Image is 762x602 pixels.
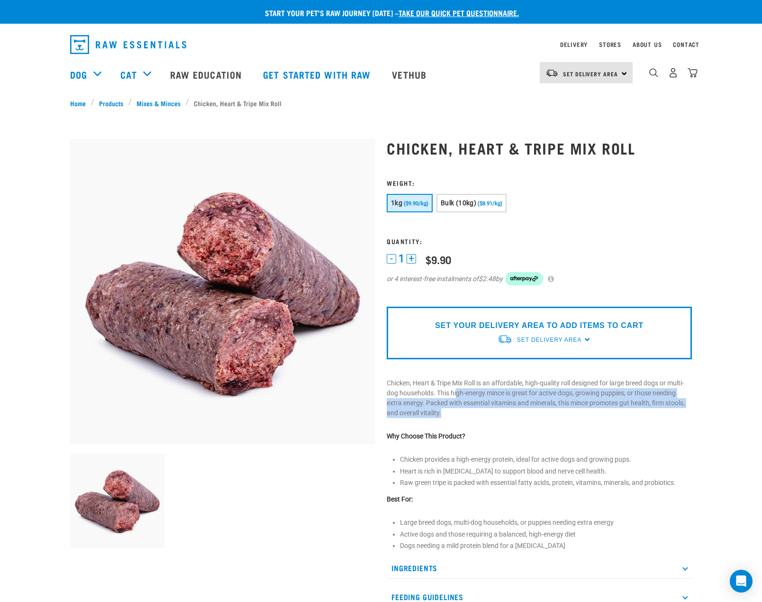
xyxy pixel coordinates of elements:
[649,68,658,77] img: home-icon-1@2x.png
[387,179,692,186] h3: Weight:
[633,43,662,46] a: About Us
[120,67,136,82] a: Cat
[730,570,753,593] div: Open Intercom Messenger
[387,139,692,156] h1: Chicken, Heart & Tripe Mix Roll
[94,98,128,108] a: Products
[387,237,692,245] h3: Quantity:
[132,98,186,108] a: Mixes & Minces
[560,43,588,46] a: Delivery
[435,320,643,331] p: SET YOUR DELIVERY AREA TO ADD ITEMS TO CART
[426,254,451,265] div: $9.90
[668,68,678,78] img: user.png
[70,98,692,108] nav: breadcrumbs
[400,529,692,539] li: Active dogs and those requiring a balanced, high-energy diet
[479,274,496,284] span: $2.48
[70,67,87,82] a: Dog
[441,199,476,207] span: Bulk (10kg)
[407,254,416,264] button: +
[254,55,382,93] a: Get started with Raw
[387,272,692,285] div: or 4 interest-free instalments of by
[505,272,543,285] img: Afterpay
[70,454,164,548] img: Chicken Heart Tripe Roll 01
[404,201,428,207] span: ($9.90/kg)
[400,478,692,488] li: Raw green tripe is packed with essential fatty acids, protein, vitamins, minerals, and probiotics.
[387,495,413,503] strong: Best For:
[161,55,254,93] a: Raw Education
[400,541,692,551] li: Dogs needing a mild protein blend for a [MEDICAL_DATA]
[70,98,91,108] a: Home
[399,10,519,15] a: take our quick pet questionnaire.
[387,194,433,212] button: 1kg ($9.90/kg)
[688,68,698,78] img: home-icon@2x.png
[400,455,692,465] li: Chicken provides a high-energy protein, ideal for active dogs and growing pups.
[436,194,507,212] button: Bulk (10kg) ($8.91/kg)
[478,201,502,207] span: ($8.91/kg)
[63,31,699,58] nav: dropdown navigation
[497,334,512,344] img: van-moving.png
[563,72,618,75] span: Set Delivery Area
[517,337,581,343] span: Set Delivery Area
[387,254,396,264] button: -
[400,518,692,528] li: Large breed dogs, multi-dog households, or puppies needing extra energy
[545,69,558,77] img: van-moving.png
[391,199,402,207] span: 1kg
[70,139,375,444] img: Chicken Heart Tripe Roll 01
[387,557,692,579] p: Ingredients
[70,35,186,54] img: Raw Essentials Logo
[387,432,465,440] strong: Why Choose This Product?
[399,254,404,264] span: 1
[599,43,621,46] a: Stores
[387,378,692,418] p: Chicken, Heart & Tripe Mix Roll is an affordable, high-quality roll designed for large breed dogs...
[673,43,699,46] a: Contact
[400,466,692,476] li: Heart is rich in [MEDICAL_DATA] to support blood and nerve cell health.
[382,55,438,93] a: Vethub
